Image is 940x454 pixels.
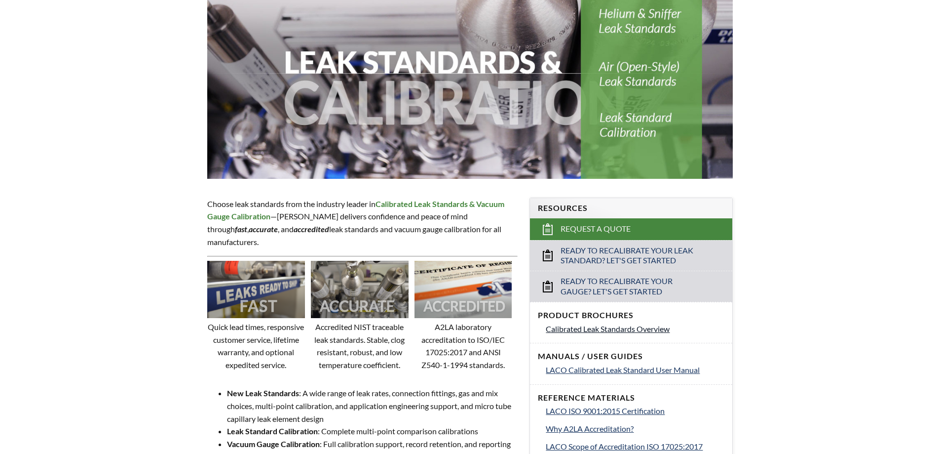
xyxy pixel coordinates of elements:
span: LACO Calibrated Leak Standard User Manual [546,365,700,374]
h4: Manuals / User Guides [538,351,724,362]
em: fast [235,224,247,234]
strong: accurate [249,224,278,234]
em: accredited [294,224,329,234]
span: Why A2LA Accreditation? [546,424,634,433]
img: Image showing the word ACCURATE overlaid on it [311,261,409,318]
strong: Leak Standard Calibration [227,426,318,436]
strong: Vacuum Gauge Calibration [227,439,320,449]
p: Choose leak standards from the industry leader in —[PERSON_NAME] delivers confidence and peace of... [207,198,518,248]
a: Request a Quote [530,218,732,240]
li: : Full calibration support, record retention, and reporting [227,438,518,451]
span: Ready to Recalibrate Your Gauge? Let's Get Started [561,276,703,297]
a: LACO Scope of Accreditation ISO 17025:2017 [546,440,724,453]
p: Quick lead times, responsive customer service, lifetime warranty, and optional expedited service. [207,321,305,371]
span: Ready to Recalibrate Your Leak Standard? Let's Get Started [561,246,703,266]
h4: Reference Materials [538,393,724,403]
p: A2LA laboratory accreditation to ISO/IEC 17025:2017 and ANSI Z540-1-1994 standards. [414,321,512,371]
a: Ready to Recalibrate Your Gauge? Let's Get Started [530,271,732,302]
strong: New Leak Standards [227,388,299,398]
a: Why A2LA Accreditation? [546,422,724,435]
a: LACO Calibrated Leak Standard User Manual [546,364,724,376]
img: Image showing the word FAST overlaid on it [207,261,305,318]
a: Ready to Recalibrate Your Leak Standard? Let's Get Started [530,240,732,271]
span: Calibrated Leak Standards Overview [546,324,670,333]
li: : A wide range of leak rates, connection fittings, gas and mix choices, multi-point calibration, ... [227,387,518,425]
img: Image showing the word ACCREDITED overlaid on it [414,261,512,318]
span: Request a Quote [561,224,631,234]
h4: Resources [538,203,724,213]
a: LACO ISO 9001:2015 Certification [546,405,724,417]
span: LACO ISO 9001:2015 Certification [546,406,665,415]
li: : Complete multi-point comparison calibrations [227,425,518,438]
a: Calibrated Leak Standards Overview [546,323,724,335]
h4: Product Brochures [538,310,724,321]
p: Accredited NIST traceable leak standards. Stable, clog resistant, robust, and low temperature coe... [311,321,409,371]
span: LACO Scope of Accreditation ISO 17025:2017 [546,442,703,451]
